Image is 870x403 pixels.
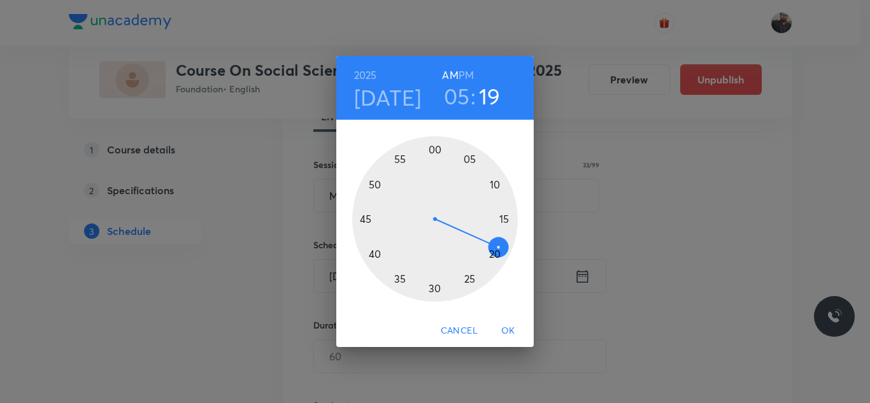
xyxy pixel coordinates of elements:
button: AM [442,66,458,84]
h3: : [471,83,476,110]
span: Cancel [441,323,478,339]
button: PM [459,66,474,84]
button: OK [488,319,529,343]
button: 2025 [354,66,377,84]
button: [DATE] [354,84,422,111]
span: OK [493,323,524,339]
button: 19 [479,83,501,110]
button: 05 [444,83,470,110]
button: Cancel [436,319,483,343]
